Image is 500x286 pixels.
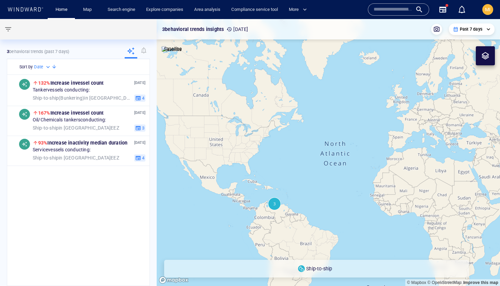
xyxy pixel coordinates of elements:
span: Increase in vessel count [38,110,104,116]
span: Ship-to-ship ( Bunkering ) [33,95,84,100]
button: 3 [134,124,145,132]
span: Oil/Chemicals tankers conducting: [33,117,106,123]
span: 132% [38,80,50,86]
p: Ship-to-ship [306,265,332,273]
span: in [GEOGRAPHIC_DATA] EEZ [33,125,119,131]
span: 167% [38,110,50,116]
span: More [289,6,307,14]
a: Area analysis [191,4,223,16]
button: 4 [134,94,145,102]
span: 93% [38,140,48,146]
span: Tanker vessels conducting: [33,87,90,93]
a: Explore companies [143,4,186,16]
p: 3 behavioral trends insights [162,25,224,33]
span: Ship-to-ship [33,155,59,160]
button: Home [50,4,72,16]
p: [DATE] [134,110,145,116]
a: OpenStreetMap [427,280,462,285]
h6: Date [34,64,43,70]
button: More [286,4,313,16]
a: Mapbox logo [159,276,189,284]
div: Past 7 days [453,26,490,32]
button: 4 [134,154,145,162]
a: Map feedback [463,280,498,285]
p: Past 7 days [460,26,482,32]
div: Date [34,64,51,70]
canvas: Map [157,19,500,286]
strong: 3 [7,49,9,54]
button: MI [481,3,495,16]
a: Map [80,4,97,16]
span: Service vessels conducting: [33,147,91,153]
span: 4 [141,95,144,101]
p: [DATE] [134,80,145,86]
span: 3 [141,125,144,131]
span: MI [485,7,490,12]
span: Increase in vessel count [38,80,104,86]
span: in [GEOGRAPHIC_DATA] EEZ [33,155,119,161]
a: Mapbox [407,280,426,285]
div: Notification center [458,5,466,14]
a: Home [53,4,70,16]
a: Search engine [105,4,138,16]
button: Map [78,4,99,16]
iframe: Chat [471,255,495,281]
p: behavioral trends (Past 7 days) [7,49,69,55]
img: satellite [162,46,182,53]
span: in [GEOGRAPHIC_DATA] EEZ [33,95,131,101]
a: Compliance service tool [229,4,281,16]
p: [DATE] [134,139,145,146]
p: Satellite [164,45,182,53]
span: Ship-to-ship [33,125,59,130]
p: [DATE] [226,25,248,33]
span: 4 [141,155,144,161]
span: Increase in activity median duration [38,140,128,146]
h6: Sort by [19,64,33,70]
